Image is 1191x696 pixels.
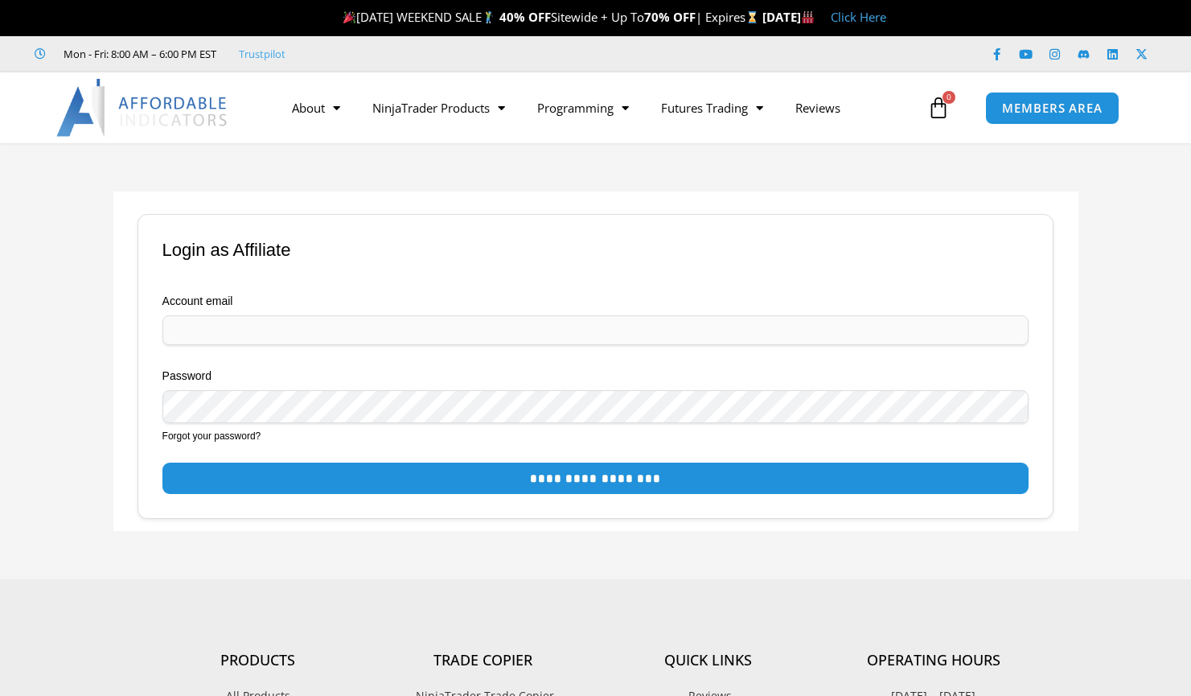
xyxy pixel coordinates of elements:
img: LogoAI | Affordable Indicators – NinjaTrader [56,79,229,137]
a: Trustpilot [239,44,285,64]
span: [DATE] WEEKEND SALE Sitewide + Up To | Expires [339,9,762,25]
span: Mon - Fri: 8:00 AM – 6:00 PM EST [60,44,216,64]
strong: 70% OFF [644,9,696,25]
h4: Quick Links [596,652,821,669]
span: MEMBERS AREA [1002,102,1103,114]
span: 0 [943,91,955,104]
a: Programming [521,89,645,126]
h4: Products [146,652,371,669]
a: NinjaTrader Products [356,89,521,126]
a: Futures Trading [645,89,779,126]
img: 🏌️‍♂️ [483,11,495,23]
nav: Menu [276,89,924,126]
strong: 40% OFF [499,9,551,25]
a: MEMBERS AREA [985,92,1119,125]
a: About [276,89,356,126]
label: Password [162,365,1029,386]
img: 🎉 [343,11,355,23]
strong: [DATE] [762,9,815,25]
a: 0 [903,84,974,131]
h4: Operating Hours [821,652,1046,669]
a: Click Here [831,9,886,25]
img: 🏭 [802,11,814,23]
img: ⌛ [746,11,758,23]
h4: Trade Copier [371,652,596,669]
a: Forgot your password? [162,430,261,442]
label: Account email [162,290,1029,311]
a: Reviews [779,89,856,126]
h2: Login as Affiliate [162,239,1013,262]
